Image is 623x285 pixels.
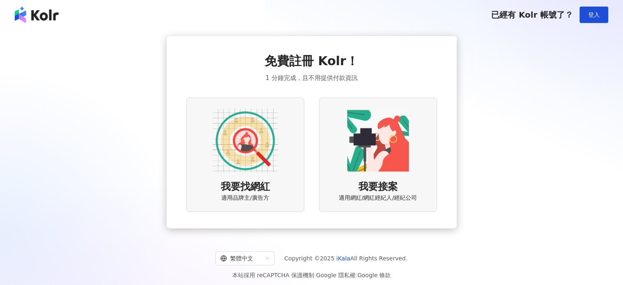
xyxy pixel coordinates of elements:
span: 免費註冊 Kolr！ [265,52,358,70]
button: 登入 [580,7,608,23]
span: 本站採用 reCAPTCHA 保護機制 [232,270,391,280]
span: Copyright © 2025 All Rights Reserved. [284,253,408,263]
img: logo [15,7,59,23]
div: 繁體中文 [220,252,262,265]
span: 已經有 Kolr 帳號了？ [491,10,573,20]
span: | [356,272,358,278]
a: Google 條款 [357,272,391,278]
span: 適用網紅/網紅經紀人/經紀公司 [339,194,417,202]
span: 登入 [588,11,600,18]
span: 我要接案 [358,180,398,194]
span: | [314,272,316,278]
span: 我要找網紅 [221,180,270,194]
img: AD identity option [213,108,278,173]
a: iKala [336,255,350,262]
img: KOL identity option [345,108,411,173]
span: 1 分鐘完成，且不用提供付款資訊 [265,73,357,83]
a: Google 隱私權 [316,272,356,278]
span: 適用品牌主/廣告方 [221,194,269,202]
